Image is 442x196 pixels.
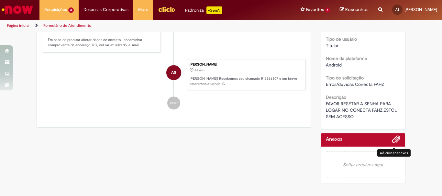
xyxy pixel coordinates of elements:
[166,65,181,80] div: Adair Paulo Da Silva
[42,59,306,90] li: Adair Paulo Da Silva
[345,6,369,13] span: Rascunhos
[7,23,29,28] a: Página inicial
[5,20,290,32] ul: Trilhas de página
[326,36,357,42] b: Tipo de usuário
[206,6,222,14] p: +GenAi
[44,6,67,13] span: Requisições
[326,101,399,119] span: FAVOR RESETAR A SENHA PARA LOGAR NO CONECTA FAHZ.ESTOU SEM ACESSO.
[404,7,437,12] span: [PERSON_NAME]
[395,7,399,12] span: AS
[306,6,324,13] span: Favoritos
[326,151,401,178] em: Soltar arquivos aqui
[194,68,205,72] span: 5d atrás
[138,6,148,13] span: More
[326,75,364,81] b: Tipo de solicitação
[326,137,342,142] h2: Anexos
[325,7,330,13] span: 1
[326,43,338,48] span: Titular
[43,23,91,28] a: Formulário de Atendimento
[326,56,367,61] b: Nome da plataforma
[190,63,302,67] div: [PERSON_NAME]
[194,68,205,72] time: 25/09/2025 11:58:33
[392,135,400,147] button: Adicionar anexos
[340,7,369,13] a: Rascunhos
[158,5,175,14] img: click_logo_yellow_360x200.png
[83,6,128,13] span: Despesas Corporativas
[171,65,176,80] span: AS
[326,81,384,87] span: Erros/dúvidas Conecta FAHZ
[190,76,302,86] p: [PERSON_NAME]! Recebemos seu chamado R13566307 e em breve estaremos atuando.
[326,94,346,100] b: Descrição
[68,7,74,13] span: 3
[185,6,222,14] div: Padroniza
[1,3,34,16] img: ServiceNow
[377,149,411,157] div: Adicionar anexos
[326,62,342,68] span: Android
